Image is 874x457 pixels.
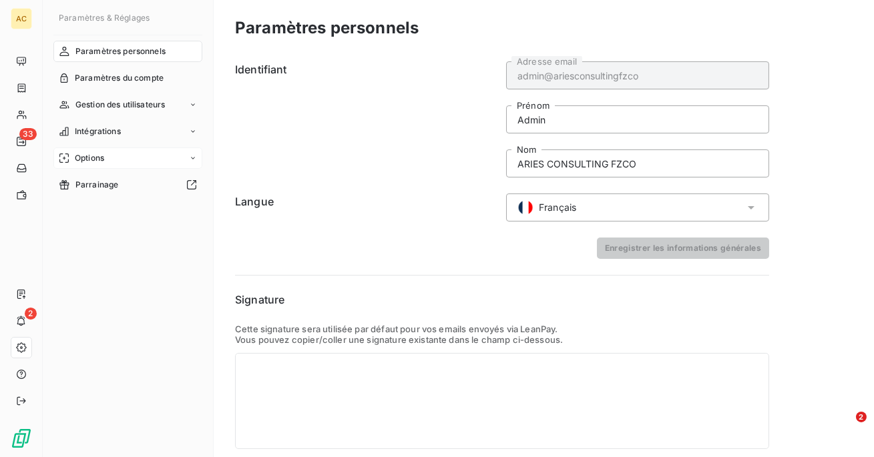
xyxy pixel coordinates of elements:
img: Logo LeanPay [11,428,32,449]
a: Options [53,147,202,169]
h6: Identifiant [235,61,498,177]
a: Paramètres personnels [53,41,202,62]
p: Vous pouvez copier/coller une signature existante dans le champ ci-dessous. [235,334,769,345]
span: Paramètres personnels [75,45,166,57]
iframe: Intercom live chat [829,412,861,444]
span: Gestion des utilisateurs [75,99,166,111]
a: Paramètres du compte [53,67,202,89]
a: Parrainage [53,174,202,195]
span: Parrainage [75,179,119,191]
span: 2 [25,308,37,320]
h6: Langue [235,193,498,221]
input: placeholder [506,61,769,89]
button: Enregistrer les informations générales [597,238,769,259]
div: AC [11,8,32,29]
span: Intégrations [75,125,121,137]
h3: Paramètres personnels [235,16,419,40]
span: Options [75,152,104,164]
p: Cette signature sera utilisée par défaut pour vos emails envoyés via LeanPay. [235,324,769,334]
span: Paramètres & Réglages [59,13,150,23]
span: Français [539,201,576,214]
h6: Signature [235,292,769,308]
span: Paramètres du compte [75,72,164,84]
input: placeholder [506,149,769,177]
a: 33 [11,131,31,152]
a: Intégrations [53,121,202,142]
span: 2 [856,412,867,422]
a: Gestion des utilisateurs [53,94,202,115]
span: 33 [19,128,37,140]
input: placeholder [506,105,769,133]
